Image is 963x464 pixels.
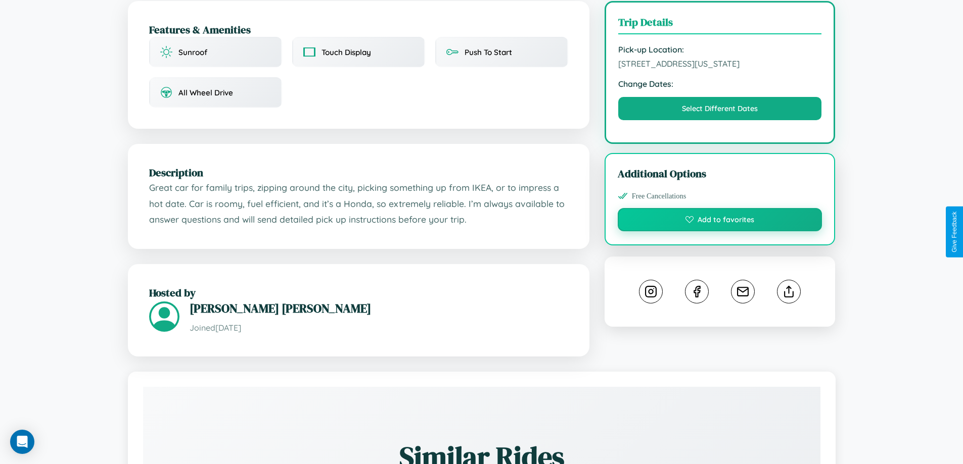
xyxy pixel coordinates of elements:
[618,79,822,89] strong: Change Dates:
[322,47,371,57] span: Touch Display
[149,22,568,37] h2: Features & Amenities
[149,285,568,300] h2: Hosted by
[618,44,822,55] strong: Pick-up Location:
[618,15,822,34] h3: Trip Details
[618,166,822,181] h3: Additional Options
[465,47,512,57] span: Push To Start
[618,208,822,231] button: Add to favorites
[632,192,686,200] span: Free Cancellations
[190,300,568,317] h3: [PERSON_NAME] [PERSON_NAME]
[178,88,233,97] span: All Wheel Drive
[190,321,568,335] p: Joined [DATE]
[618,97,822,120] button: Select Different Dates
[149,165,568,180] h2: Description
[951,212,958,252] div: Give Feedback
[178,47,207,57] span: Sunroof
[10,430,34,454] div: Open Intercom Messenger
[618,59,822,69] span: [STREET_ADDRESS][US_STATE]
[149,180,568,228] p: Great car for family trips, zipping around the city, picking something up from IKEA, or to impres...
